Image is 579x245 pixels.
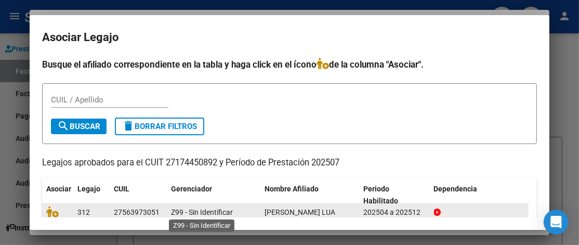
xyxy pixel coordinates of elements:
[167,178,260,212] datatable-header-cell: Gerenciador
[364,185,399,205] span: Periodo Habilitado
[57,122,100,131] span: Buscar
[430,178,529,212] datatable-header-cell: Dependencia
[171,208,233,216] span: Z99 - Sin Identificar
[544,210,569,235] div: Open Intercom Messenger
[114,207,160,218] div: 27563973051
[115,118,204,135] button: Borrar Filtros
[42,28,537,47] h2: Asociar Legajo
[260,178,360,212] datatable-header-cell: Nombre Afiliado
[57,120,70,132] mat-icon: search
[110,178,167,212] datatable-header-cell: CUIL
[42,58,537,71] h4: Busque el afiliado correspondiente en la tabla y haga click en el ícono de la columna "Asociar".
[122,122,197,131] span: Borrar Filtros
[265,185,319,193] span: Nombre Afiliado
[171,185,212,193] span: Gerenciador
[46,185,71,193] span: Asociar
[360,178,430,212] datatable-header-cell: Periodo Habilitado
[42,157,537,170] p: Legajos aprobados para el CUIT 27174450892 y Período de Prestación 202507
[77,185,100,193] span: Legajo
[42,178,73,212] datatable-header-cell: Asociar
[122,120,135,132] mat-icon: delete
[77,208,90,216] span: 312
[51,119,107,134] button: Buscar
[73,178,110,212] datatable-header-cell: Legajo
[364,207,426,218] div: 202504 a 202512
[114,185,129,193] span: CUIL
[434,185,478,193] span: Dependencia
[265,208,335,216] span: BARROZA MIA LUA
